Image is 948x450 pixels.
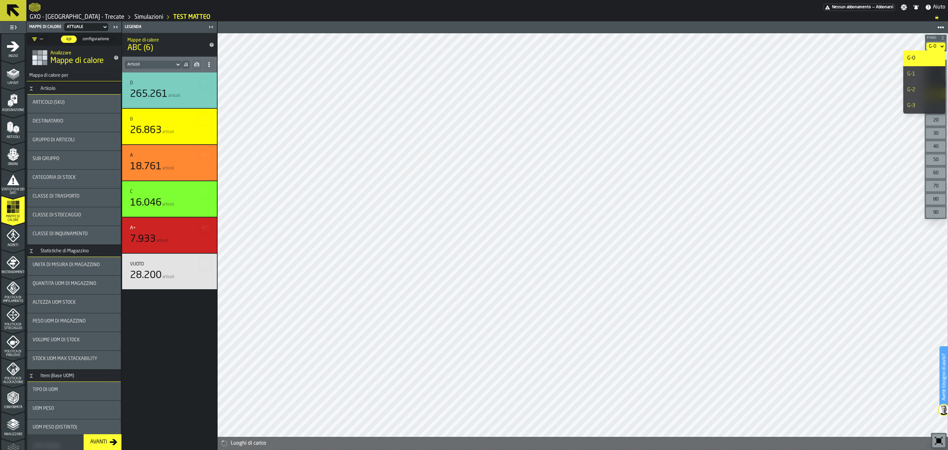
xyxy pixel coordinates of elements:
[29,25,62,29] span: Mappe di calore
[926,181,945,191] div: 70
[1,358,25,384] li: menu Politica di Allocazione
[130,117,209,122] div: Title
[33,212,116,218] div: Title
[907,70,941,78] div: G-1
[33,356,116,361] div: Title
[218,437,948,450] div: alert-Luoghi di carico
[33,212,81,218] span: Classe di Stoccaggio
[198,149,212,162] button: button-
[37,86,60,91] div: Articolo
[33,425,116,430] div: Title
[27,332,121,351] div: stat-Volume UOM di Stock
[33,300,116,305] div: Title
[823,4,895,11] a: link-to-/wh/i/7274009e-5361-4e21-8e36-7045ee840609/pricing/
[27,276,121,294] div: stat-Quantità UOM di Magazzino
[84,434,121,450] button: button-Avanti
[162,130,174,134] span: articoli
[33,425,77,430] span: UOM Peso (Distinto)
[27,373,35,379] button: Button-Item (Base UOM)-open
[29,13,945,21] nav: Breadcrumb
[1,188,25,195] span: Statistiche dei dati
[926,155,945,165] div: 50
[27,46,121,70] div: title-Mappe di calore
[67,25,99,29] div: DropdownMenuValue-21ce7b4f-5625-42cd-b623-7734a078d9fc
[122,145,217,181] div: stat-
[33,137,116,143] div: Title
[198,221,212,235] button: button-
[33,156,59,161] span: Sub Gruppo
[929,44,936,49] div: DropdownMenuValue-default-floor
[130,80,209,86] div: Title
[27,113,121,132] div: stat-Destinatario
[907,54,941,62] div: G-0
[219,436,256,449] a: logo-header
[33,137,75,143] span: Gruppo di articoli
[27,226,121,244] div: stat-Classe di Inquinamento
[29,35,48,43] div: DropdownMenuValue-
[33,194,79,199] span: Classe di Trasporto
[127,62,172,67] div: DropdownMenuValue-itemsCount
[32,35,43,43] div: DropdownMenuValue-
[1,215,25,222] span: Mappe di calore
[122,33,217,57] div: title-ABC (6)
[1,115,25,141] li: menu Articoli
[27,382,121,400] div: stat-Tipo di UOM
[127,43,201,53] span: ABC (6)
[27,295,121,313] div: stat-Altezza UOM Stock
[27,207,121,226] div: stat-Classe di Stoccaggio
[130,269,162,281] div: 28.200
[27,188,121,207] div: stat-Classe di Trasporto
[33,387,116,392] div: Title
[130,153,133,158] div: A
[926,194,945,205] div: 80
[33,337,80,343] span: Volume UOM di Stock
[130,88,168,100] div: 265.261
[33,175,116,180] div: Title
[1,412,25,438] li: menu Analizzare
[1,196,25,222] li: menu Mappe di calore
[903,50,945,114] ul: dropdown-menu
[77,36,115,43] div: thumb
[33,406,116,411] div: Title
[1,108,25,112] span: Assegnazione
[130,262,209,267] div: Title
[173,14,210,21] a: link-to-/wh/i/7274009e-5361-4e21-8e36-7045ee840609/simulations/c71c204d-05a4-43a6-8c99-de7cae3ecd7e
[206,23,216,31] label: button-toggle-Chiudimi
[1,169,25,195] li: menu Statistiche dei dati
[926,168,945,178] div: 60
[33,231,88,237] span: Classe di Inquinamento
[27,401,121,419] div: stat-UOM Peso
[130,153,209,158] div: Title
[872,5,875,10] span: —
[33,262,116,267] div: Title
[122,21,217,33] header: Legenda
[925,114,947,127] div: button-toolbar-undefined
[823,4,895,11] div: Abbonamento al menu
[1,406,25,409] span: Conformità
[925,193,947,206] div: button-toolbar-undefined
[130,161,162,173] div: 18.761
[33,119,116,124] div: Title
[231,439,945,447] div: Luoghi di carico
[1,323,25,330] span: Politica di Stoccaggio
[27,83,121,95] h3: title-section-Articolo
[33,100,65,105] span: Articolo (SKU)
[27,95,121,113] div: stat-Articolo (SKU)
[130,233,156,245] div: 7.933
[33,156,116,161] div: Title
[125,61,181,69] div: DropdownMenuValue-itemsCount
[63,23,110,31] div: DropdownMenuValue-21ce7b4f-5625-42cd-b623-7734a078d9fc
[925,127,947,140] div: button-toolbar-undefined
[27,170,121,188] div: stat-Categoria di Stock
[907,86,941,94] div: G-2
[33,387,58,392] span: Tipo di UOM
[130,197,162,209] div: 16.046
[903,50,945,66] li: dropdown-item
[1,88,25,114] li: menu Assegnazione
[1,142,25,168] li: menu Ordini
